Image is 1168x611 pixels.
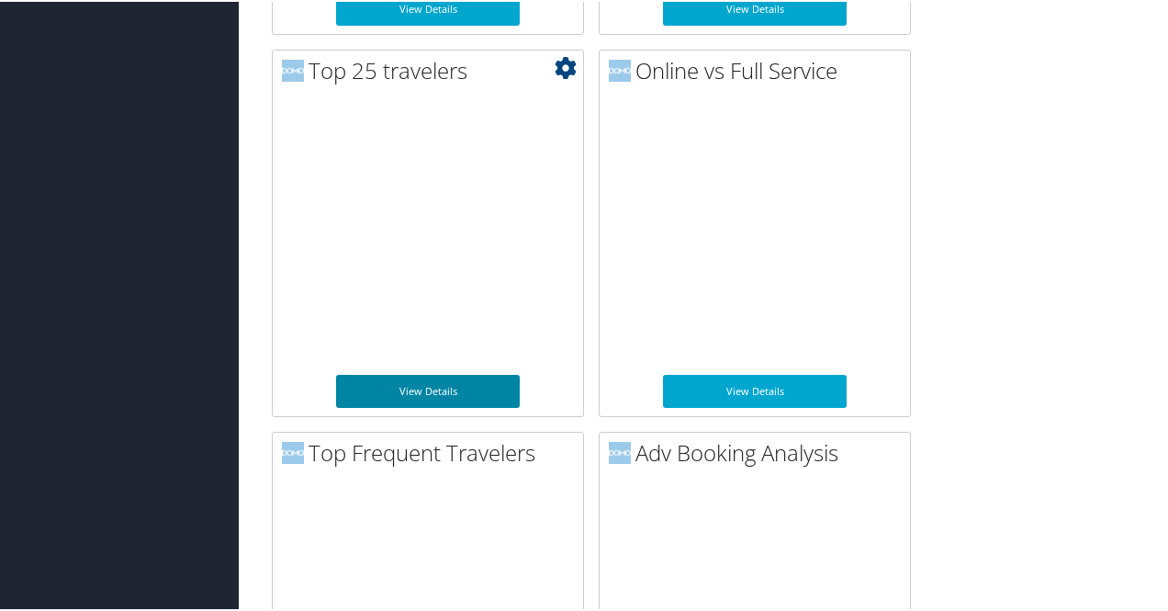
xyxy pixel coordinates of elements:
[282,440,304,462] img: domo-logo.png
[336,373,520,406] a: View Details
[282,58,304,80] img: domo-logo.png
[609,58,631,80] img: domo-logo.png
[609,440,631,462] img: domo-logo.png
[282,436,583,467] h2: Top Frequent Travelers
[282,53,583,85] h2: Top 25 travelers
[663,373,847,406] a: View Details
[609,436,910,467] h2: Adv Booking Analysis
[609,53,910,85] h2: Online vs Full Service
